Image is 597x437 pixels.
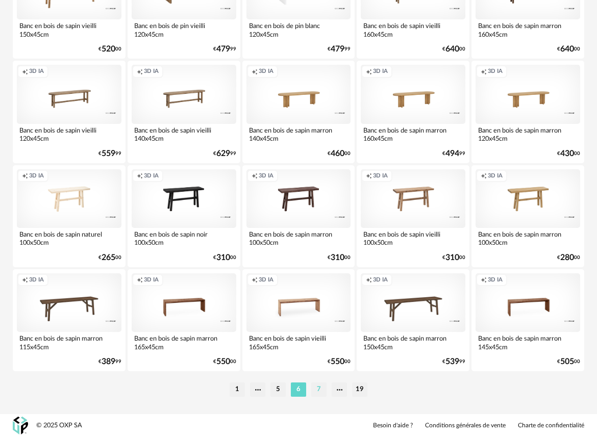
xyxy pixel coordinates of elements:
a: Creation icon 3D IA Banc en bois de sapin marron 145x45cm €50500 [471,269,584,371]
div: € 00 [328,358,351,365]
div: € 00 [213,254,236,261]
div: Banc en bois de sapin marron 145x45cm [476,332,580,352]
a: Creation icon 3D IA Banc en bois de sapin marron 120x45cm €43000 [471,61,584,163]
div: Banc en bois de sapin noir 100x50cm [132,228,236,248]
a: Creation icon 3D IA Banc en bois de sapin marron 100x50cm €31000 [242,165,355,267]
span: 430 [560,150,574,157]
span: 3D IA [144,68,159,75]
span: Creation icon [252,172,258,180]
span: Creation icon [137,172,143,180]
div: Banc en bois de sapin marron 100x50cm [476,228,580,248]
li: 1 [230,382,245,397]
div: Banc en bois de sapin marron 140x45cm [246,124,351,144]
div: € 99 [442,150,465,157]
div: Banc en bois de pin vieilli 120x45cm [132,19,236,40]
div: € 00 [557,358,580,365]
a: Creation icon 3D IA Banc en bois de sapin marron 100x50cm €28000 [471,165,584,267]
div: € 99 [98,150,121,157]
span: 280 [560,254,574,261]
div: Banc en bois de sapin naturel 100x50cm [17,228,121,248]
div: Banc en bois de sapin vieilli 120x45cm [17,124,121,144]
span: Creation icon [366,68,372,75]
span: 3D IA [29,276,44,284]
div: € 00 [442,254,465,261]
a: Creation icon 3D IA Banc en bois de sapin marron 140x45cm €46000 [242,61,355,163]
div: Banc en bois de sapin marron 160x45cm [361,124,465,144]
a: Creation icon 3D IA Banc en bois de sapin naturel 100x50cm €26500 [13,165,126,267]
span: 389 [102,358,115,365]
div: € 99 [213,150,236,157]
a: Besoin d'aide ? [373,422,413,430]
li: 5 [270,382,286,397]
div: Banc en bois de sapin vieilli 150x45cm [17,19,121,40]
a: Creation icon 3D IA Banc en bois de sapin vieilli 120x45cm €55999 [13,61,126,163]
span: 3D IA [144,276,159,284]
div: € 99 [442,358,465,365]
div: Banc en bois de sapin marron 165x45cm [132,332,236,352]
span: 3D IA [373,276,388,284]
div: € 99 [213,46,236,53]
div: € 00 [557,254,580,261]
span: 559 [102,150,115,157]
span: 520 [102,46,115,53]
span: 3D IA [373,172,388,180]
div: € 00 [557,150,580,157]
div: € 00 [442,46,465,53]
div: Banc en bois de pin blanc 120x45cm [246,19,351,40]
a: Creation icon 3D IA Banc en bois de sapin vieilli 100x50cm €31000 [357,165,469,267]
span: 505 [560,358,574,365]
span: 494 [445,150,459,157]
li: 19 [352,382,367,397]
a: Creation icon 3D IA Banc en bois de sapin vieilli 140x45cm €62999 [128,61,240,163]
div: € 00 [98,46,121,53]
div: € 00 [98,254,121,261]
span: 539 [445,358,459,365]
a: Creation icon 3D IA Banc en bois de sapin marron 160x45cm €49499 [357,61,469,163]
span: Creation icon [481,172,487,180]
span: Creation icon [252,68,258,75]
span: Creation icon [22,276,28,284]
a: Creation icon 3D IA Banc en bois de sapin marron 165x45cm €55000 [128,269,240,371]
span: 3D IA [259,68,273,75]
a: Creation icon 3D IA Banc en bois de sapin noir 100x50cm €31000 [128,165,240,267]
div: Banc en bois de sapin marron 120x45cm [476,124,580,144]
div: € 00 [557,46,580,53]
span: Creation icon [366,172,372,180]
span: 640 [445,46,459,53]
div: Banc en bois de sapin vieilli 165x45cm [246,332,351,352]
li: 6 [291,382,306,397]
div: Banc en bois de sapin vieilli 100x50cm [361,228,465,248]
span: 629 [216,150,230,157]
span: 3D IA [144,172,159,180]
li: 7 [311,382,327,397]
span: 640 [560,46,574,53]
a: Creation icon 3D IA Banc en bois de sapin marron 115x45cm €38999 [13,269,126,371]
span: Creation icon [481,276,487,284]
span: Creation icon [137,68,143,75]
a: Creation icon 3D IA Banc en bois de sapin marron 150x45cm €53999 [357,269,469,371]
span: 479 [331,46,344,53]
span: 3D IA [29,68,44,75]
span: 479 [216,46,230,53]
span: Creation icon [22,172,28,180]
a: Creation icon 3D IA Banc en bois de sapin vieilli 165x45cm €55000 [242,269,355,371]
div: Banc en bois de sapin marron 115x45cm [17,332,121,352]
div: € 99 [98,358,121,365]
div: € 00 [328,254,351,261]
div: € 00 [213,358,236,365]
div: Banc en bois de sapin marron 100x50cm [246,228,351,248]
span: 310 [331,254,344,261]
a: Charte de confidentialité [518,422,584,430]
div: Banc en bois de sapin vieilli 160x45cm [361,19,465,40]
div: € 99 [328,46,351,53]
span: 3D IA [259,276,273,284]
span: 3D IA [488,276,503,284]
span: 310 [216,254,230,261]
div: © 2025 OXP SA [36,421,82,430]
span: Creation icon [366,276,372,284]
span: Creation icon [22,68,28,75]
span: 310 [445,254,459,261]
span: 265 [102,254,115,261]
span: 3D IA [373,68,388,75]
span: 550 [331,358,344,365]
